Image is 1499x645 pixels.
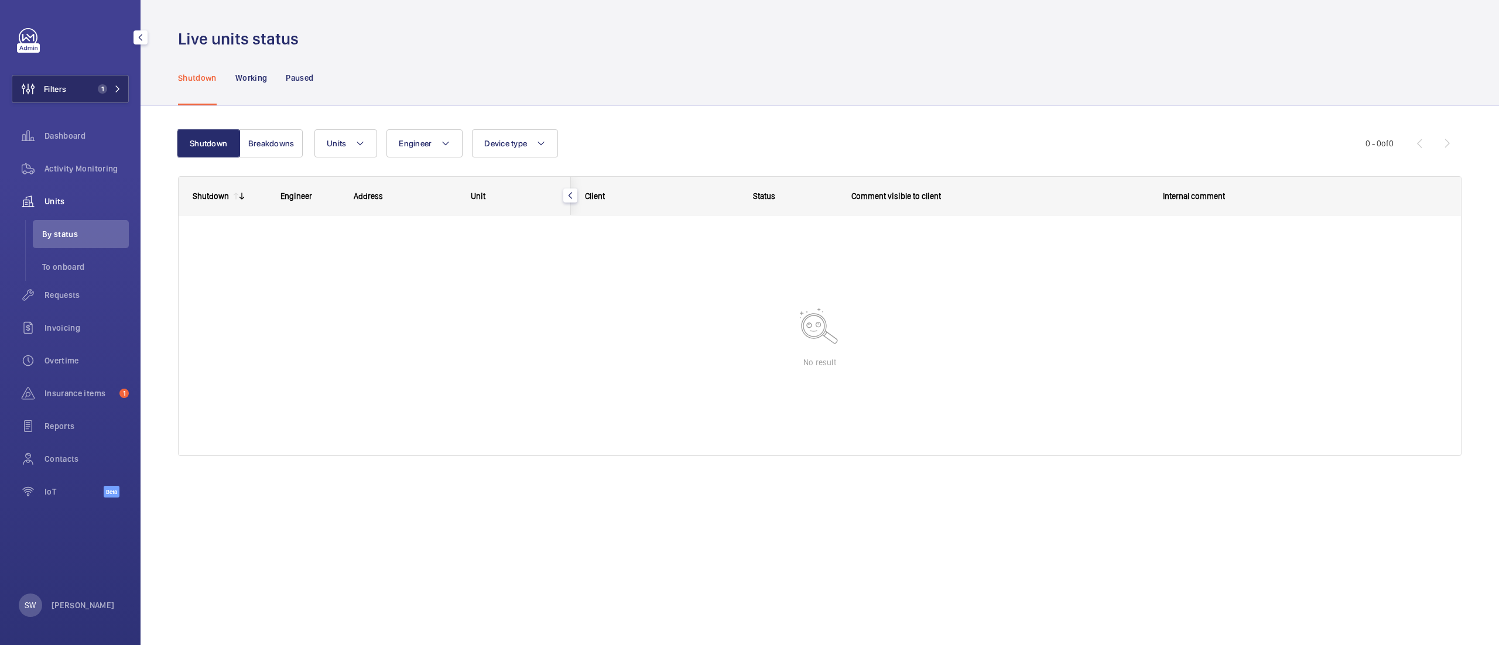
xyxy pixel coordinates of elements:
[280,191,312,201] span: Engineer
[45,195,129,207] span: Units
[239,129,303,157] button: Breakdowns
[193,191,229,201] div: Shutdown
[42,261,129,273] span: To onboard
[1381,139,1389,148] span: of
[119,389,129,398] span: 1
[98,84,107,94] span: 1
[42,228,129,240] span: By status
[484,139,527,148] span: Device type
[753,191,775,201] span: Status
[354,191,383,201] span: Address
[44,83,66,95] span: Filters
[235,72,267,84] p: Working
[45,355,129,366] span: Overtime
[45,486,104,498] span: IoT
[851,191,941,201] span: Comment visible to client
[177,129,240,157] button: Shutdown
[45,289,129,301] span: Requests
[45,163,129,174] span: Activity Monitoring
[45,387,115,399] span: Insurance items
[399,139,432,148] span: Engineer
[45,453,129,465] span: Contacts
[471,191,557,201] div: Unit
[45,420,129,432] span: Reports
[178,28,306,50] h1: Live units status
[386,129,463,157] button: Engineer
[314,129,377,157] button: Units
[45,322,129,334] span: Invoicing
[286,72,313,84] p: Paused
[104,486,119,498] span: Beta
[45,130,129,142] span: Dashboard
[327,139,346,148] span: Units
[1163,191,1225,201] span: Internal comment
[1365,139,1394,147] span: 0 - 0 0
[585,191,605,201] span: Client
[12,75,129,103] button: Filters1
[178,72,217,84] p: Shutdown
[472,129,558,157] button: Device type
[25,599,36,611] p: SW
[52,599,115,611] p: [PERSON_NAME]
